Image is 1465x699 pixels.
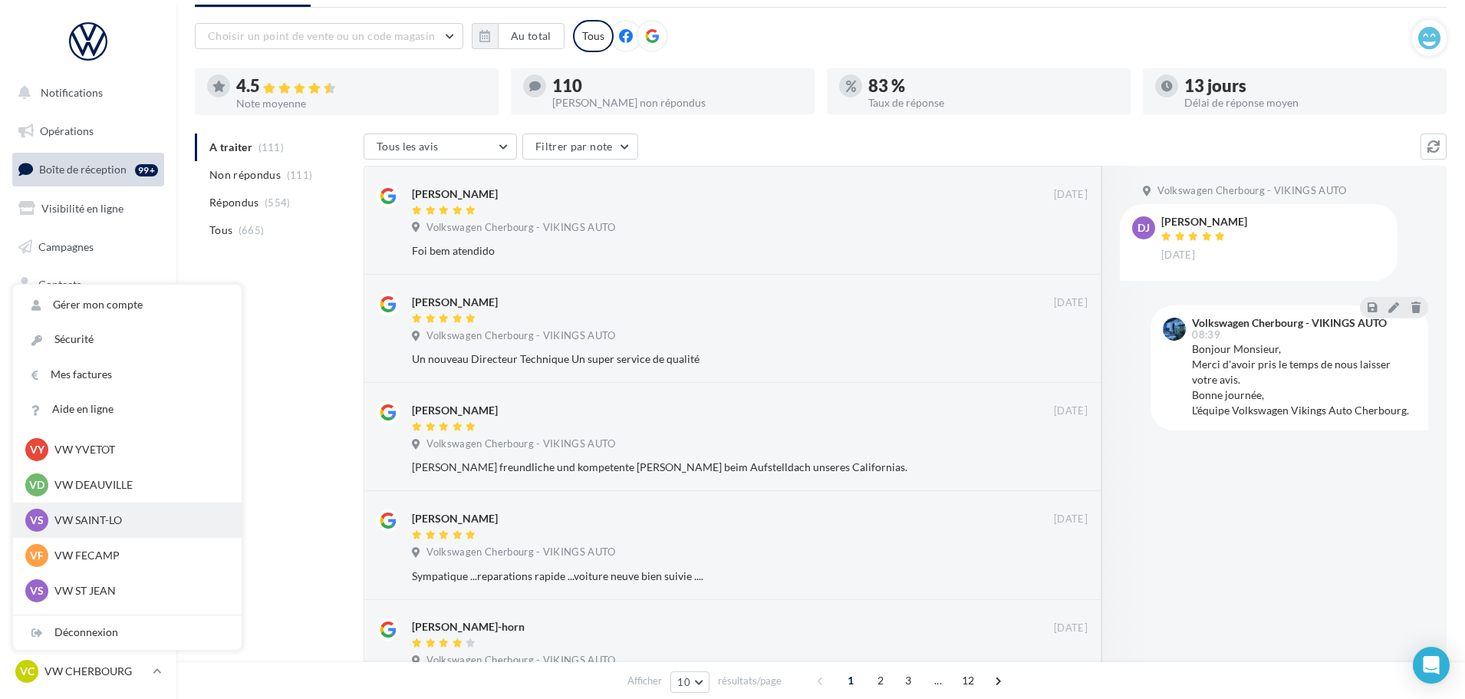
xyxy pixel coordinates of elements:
[868,97,1118,108] div: Taux de réponse
[38,239,94,252] span: Campagnes
[426,329,615,343] span: Volkswagen Cherbourg - VIKINGS AUTO
[412,403,498,418] div: [PERSON_NAME]
[195,23,463,49] button: Choisir un point de vente ou un code magasin
[287,169,313,181] span: (111)
[498,23,565,49] button: Au total
[9,115,167,147] a: Opérations
[552,97,802,108] div: [PERSON_NAME] non répondus
[1054,296,1088,310] span: [DATE]
[209,223,232,238] span: Tous
[236,77,486,95] div: 4.5
[1184,77,1434,94] div: 13 jours
[1137,220,1150,236] span: DJ
[239,224,265,236] span: (665)
[9,231,167,263] a: Campagnes
[1192,341,1416,418] div: Bonjour Monsieur, Merci d'avoir pris le temps de nous laisser votre avis. Bonne journée, L'équipe...
[1161,249,1195,262] span: [DATE]
[41,202,123,215] span: Visibilité en ligne
[9,153,167,186] a: Boîte de réception99+
[838,668,863,693] span: 1
[13,358,242,392] a: Mes factures
[38,278,81,291] span: Contacts
[9,77,161,109] button: Notifications
[54,513,223,528] p: VW SAINT-LO
[30,583,44,598] span: VS
[9,269,167,301] a: Contacts
[412,460,988,475] div: [PERSON_NAME] freundliche und kompetente [PERSON_NAME] beim Aufstelldach unseres Californias.
[1161,216,1247,227] div: [PERSON_NAME]
[30,513,44,528] span: VS
[426,221,615,235] span: Volkswagen Cherbourg - VIKINGS AUTO
[54,477,223,493] p: VW DEAUVILLE
[12,657,164,686] a: VC VW CHERBOURG
[30,442,44,457] span: VY
[426,437,615,451] span: Volkswagen Cherbourg - VIKINGS AUTO
[412,511,498,526] div: [PERSON_NAME]
[9,345,167,378] a: Calendrier
[13,392,242,427] a: Aide en ligne
[1054,404,1088,418] span: [DATE]
[926,668,950,693] span: ...
[9,193,167,225] a: Visibilité en ligne
[1054,188,1088,202] span: [DATE]
[412,243,988,259] div: Foi bem atendido
[412,569,988,584] div: Sympatique ...reparations rapide ...voiture neuve bien suivie ....
[41,86,103,99] span: Notifications
[1054,513,1088,526] span: [DATE]
[1157,184,1346,198] span: Volkswagen Cherbourg - VIKINGS AUTO
[54,583,223,598] p: VW ST JEAN
[677,676,690,688] span: 10
[377,140,439,153] span: Tous les avis
[718,674,782,688] span: résultats/page
[9,383,167,428] a: PLV et print personnalisable
[208,29,435,42] span: Choisir un point de vente ou un code magasin
[13,615,242,650] div: Déconnexion
[13,288,242,322] a: Gérer mon compte
[1054,622,1088,635] span: [DATE]
[265,196,291,209] span: (554)
[412,295,498,310] div: [PERSON_NAME]
[426,546,615,559] span: Volkswagen Cherbourg - VIKINGS AUTO
[40,124,94,137] span: Opérations
[1192,318,1387,328] div: Volkswagen Cherbourg - VIKINGS AUTO
[627,674,662,688] span: Afficher
[412,619,525,635] div: [PERSON_NAME]-horn
[573,20,614,52] div: Tous
[54,442,223,457] p: VW YVETOT
[412,186,498,202] div: [PERSON_NAME]
[9,434,167,480] a: Campagnes DataOnDemand
[44,664,146,679] p: VW CHERBOURG
[54,548,223,563] p: VW FECAMP
[670,671,709,693] button: 10
[552,77,802,94] div: 110
[472,23,565,49] button: Au total
[135,164,158,176] div: 99+
[522,134,638,160] button: Filtrer par note
[896,668,920,693] span: 3
[956,668,981,693] span: 12
[39,163,127,176] span: Boîte de réception
[20,664,35,679] span: VC
[412,351,988,367] div: Un nouveau Directeur Technique Un super service de qualité
[1192,330,1220,340] span: 08:39
[1184,97,1434,108] div: Délai de réponse moyen
[209,195,259,210] span: Répondus
[9,307,167,339] a: Médiathèque
[30,548,44,563] span: VF
[13,322,242,357] a: Sécurité
[868,77,1118,94] div: 83 %
[1413,647,1450,684] div: Open Intercom Messenger
[29,477,44,493] span: VD
[364,134,517,160] button: Tous les avis
[209,167,281,183] span: Non répondus
[426,654,615,668] span: Volkswagen Cherbourg - VIKINGS AUTO
[236,98,486,109] div: Note moyenne
[868,668,893,693] span: 2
